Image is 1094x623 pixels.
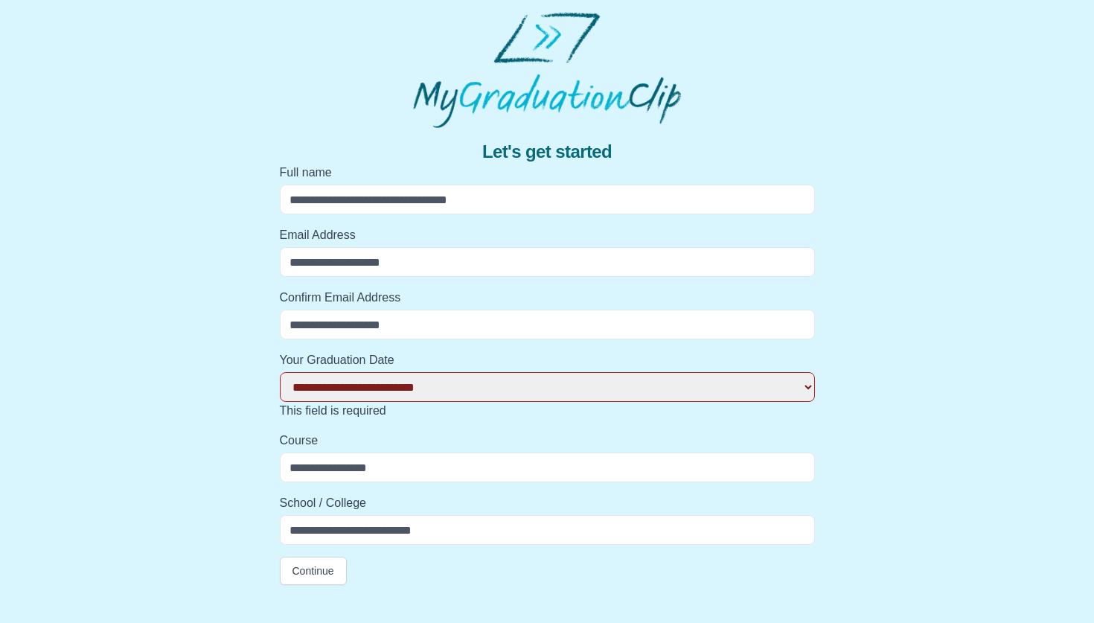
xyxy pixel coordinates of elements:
[280,289,815,307] label: Confirm Email Address
[280,432,815,450] label: Course
[280,557,347,585] button: Continue
[413,12,681,128] img: MyGraduationClip
[280,404,386,417] span: This field is required
[280,351,815,369] label: Your Graduation Date
[482,140,612,164] span: Let's get started
[280,494,815,512] label: School / College
[280,226,815,244] label: Email Address
[280,164,815,182] label: Full name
